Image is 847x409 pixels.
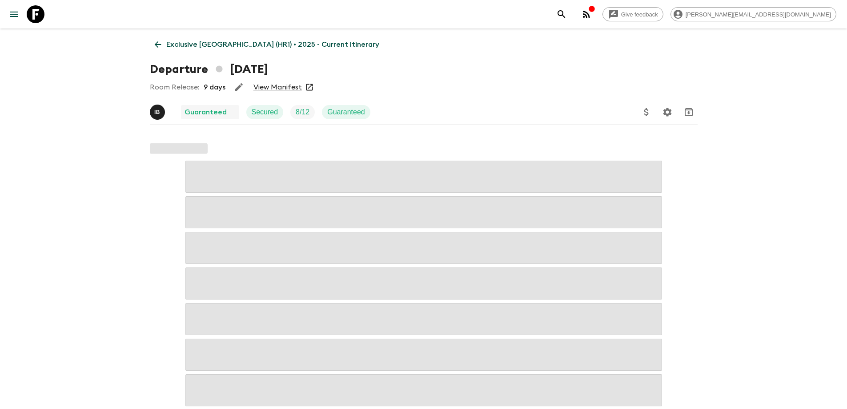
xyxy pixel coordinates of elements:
button: Archive (Completed, Cancelled or Unsynced Departures only) [680,103,698,121]
button: IB [150,105,167,120]
span: Give feedback [616,11,663,18]
span: Ivica Burić [150,107,167,114]
p: I B [154,109,160,116]
div: Secured [246,105,284,119]
p: Guaranteed [185,107,227,117]
a: View Manifest [253,83,302,92]
p: Secured [252,107,278,117]
p: Room Release: [150,82,199,93]
div: Trip Fill [290,105,315,119]
a: Exclusive [GEOGRAPHIC_DATA] (HR1) • 2025 - Current Itinerary [150,36,384,53]
div: [PERSON_NAME][EMAIL_ADDRESS][DOMAIN_NAME] [670,7,836,21]
p: Exclusive [GEOGRAPHIC_DATA] (HR1) • 2025 - Current Itinerary [166,39,379,50]
button: search adventures [553,5,570,23]
p: 9 days [204,82,225,93]
h1: Departure [DATE] [150,61,268,78]
span: [PERSON_NAME][EMAIL_ADDRESS][DOMAIN_NAME] [681,11,836,18]
button: Update Price, Early Bird Discount and Costs [638,103,655,121]
p: Guaranteed [327,107,365,117]
a: Give feedback [602,7,663,21]
button: Settings [658,103,676,121]
button: menu [5,5,23,23]
p: 8 / 12 [296,107,309,117]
